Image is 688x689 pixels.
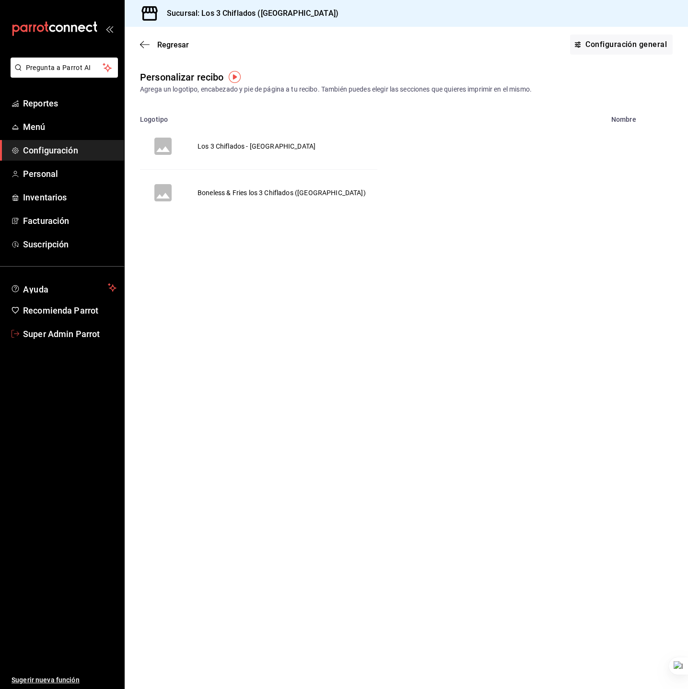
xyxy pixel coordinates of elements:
table: voidReasonsTable [125,110,688,216]
button: Pregunta a Parrot AI [11,58,118,78]
span: Inventarios [23,191,117,204]
a: Configuración general [570,35,673,55]
td: Los 3 Chiflados - [GEOGRAPHIC_DATA] [186,123,327,169]
span: Menú [23,120,117,133]
span: Configuración [23,144,117,157]
span: Recomienda Parrot [23,304,117,317]
img: Tooltip marker [229,71,241,83]
span: Personal [23,167,117,180]
span: Regresar [157,40,189,49]
td: Boneless & Fries los 3 Chiflados ([GEOGRAPHIC_DATA]) [186,170,377,216]
button: open_drawer_menu [105,25,113,33]
span: Pregunta a Parrot AI [26,63,103,73]
button: Los 3 Chiflados - [GEOGRAPHIC_DATA] [125,123,342,169]
span: Super Admin Parrot [23,327,117,340]
div: Agrega un logotipo, encabezado y pie de página a tu recibo. También puedes elegir las secciones q... [140,84,673,94]
span: Sugerir nueva función [12,675,117,685]
div: Personalizar recibo [140,70,224,84]
span: Reportes [23,97,117,110]
span: Suscripción [23,238,117,251]
span: Ayuda [23,282,104,293]
th: Logotipo [125,110,606,123]
span: Facturación [23,214,117,227]
button: Regresar [140,40,189,49]
a: Pregunta a Parrot AI [7,70,118,80]
th: Nombre [606,110,688,123]
h3: Sucursal: Los 3 Chiflados ([GEOGRAPHIC_DATA]) [159,8,338,19]
button: Boneless & Fries los 3 Chiflados ([GEOGRAPHIC_DATA]) [125,169,393,216]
